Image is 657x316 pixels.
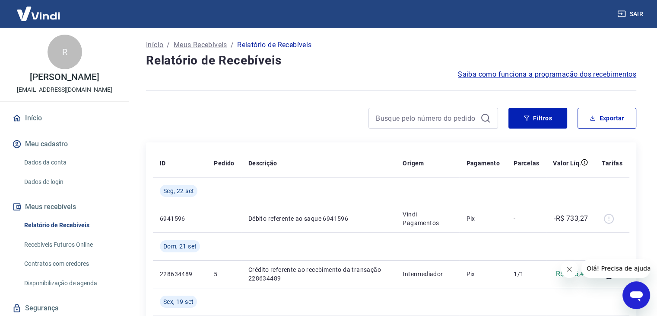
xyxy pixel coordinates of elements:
a: Saiba como funciona a programação dos recebimentos [458,69,636,80]
a: Início [146,40,163,50]
p: [EMAIL_ADDRESS][DOMAIN_NAME] [17,85,112,94]
a: Dados da conta [21,154,119,171]
p: ID [160,159,166,168]
p: / [231,40,234,50]
a: Contratos com credores [21,255,119,273]
span: Dom, 21 set [163,242,197,251]
p: Pedido [214,159,234,168]
p: Origem [403,159,424,168]
button: Meu cadastro [10,135,119,154]
a: Dados de login [21,173,119,191]
p: 5 [214,270,234,278]
span: Olá! Precisa de ajuda? [5,6,73,13]
iframe: Botão para abrir a janela de mensagens [622,281,650,309]
span: Sex, 19 set [163,297,194,306]
button: Exportar [578,108,636,129]
a: Recebíveis Futuros Online [21,236,119,254]
p: R$ 435,47 [556,269,588,279]
p: Intermediador [403,270,452,278]
p: [PERSON_NAME] [30,73,99,82]
p: Pagamento [466,159,500,168]
div: R [48,35,82,69]
p: -R$ 733,27 [554,213,588,224]
a: Disponibilização de agenda [21,274,119,292]
button: Filtros [508,108,567,129]
button: Meus recebíveis [10,197,119,216]
p: Débito referente ao saque 6941596 [248,214,389,223]
p: Valor Líq. [553,159,581,168]
p: - [514,214,539,223]
img: Vindi [10,0,67,27]
p: Crédito referente ao recebimento da transação 228634489 [248,265,389,283]
p: 1/1 [514,270,539,278]
p: Tarifas [602,159,622,168]
p: 228634489 [160,270,200,278]
p: Relatório de Recebíveis [237,40,311,50]
p: Pix [466,270,500,278]
p: / [167,40,170,50]
a: Início [10,109,119,128]
iframe: Mensagem da empresa [581,259,650,278]
p: Descrição [248,159,277,168]
p: Vindi Pagamentos [403,210,452,227]
button: Sair [616,6,647,22]
p: Parcelas [514,159,539,168]
a: Relatório de Recebíveis [21,216,119,234]
h4: Relatório de Recebíveis [146,52,636,69]
iframe: Fechar mensagem [561,261,578,278]
input: Busque pelo número do pedido [376,112,477,125]
p: 6941596 [160,214,200,223]
span: Seg, 22 set [163,187,194,195]
a: Meus Recebíveis [174,40,227,50]
p: Pix [466,214,500,223]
